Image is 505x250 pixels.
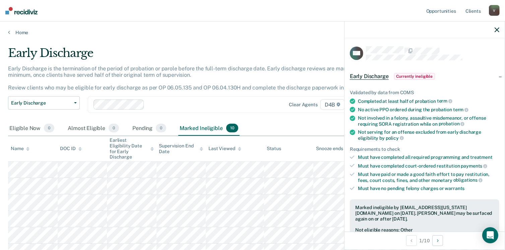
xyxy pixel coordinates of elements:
div: Must have no pending felony charges or [358,186,499,191]
div: Not eligible reasons: Other [355,227,494,244]
div: Snooze ends in [316,146,354,151]
div: Almost Eligible [66,121,120,136]
div: Validated by data from COMS [350,90,499,96]
div: Name [11,146,29,151]
span: 10 [226,124,238,132]
div: Pending [131,121,168,136]
span: Early Discharge [350,73,389,80]
div: Must have paid or made a good faith effort to pay restitution, fees, court costs, fines, and othe... [358,172,499,183]
span: warrants [445,186,465,191]
div: Clear agents [289,102,318,108]
button: Previous Opportunity [406,235,417,246]
div: Early Discharge [8,46,387,65]
div: Must have completed court-ordered restitution [358,163,499,169]
div: Requirements to check [350,146,499,152]
span: probation [439,121,465,126]
div: Open Intercom Messenger [482,227,498,243]
div: DOC ID [60,146,82,151]
p: Early Discharge is the termination of the period of probation or parole before the full-term disc... [8,65,368,91]
div: Not involved in a felony, assaultive misdemeanor, or offense requiring SORA registration while on [358,115,499,127]
div: Last Viewed [208,146,241,151]
div: Status [267,146,281,151]
div: Not serving for an offense excluded from early discharge eligibility by [358,129,499,141]
span: term [437,98,452,104]
div: Early DischargeCurrently ineligible [344,66,505,87]
a: Home [8,29,497,36]
button: Next Opportunity [432,235,443,246]
div: Marked Ineligible [178,121,239,136]
span: payments [461,163,488,169]
div: V [489,5,500,16]
span: policy [386,135,404,141]
span: D4B [320,99,345,110]
span: 0 [109,124,119,132]
span: Early Discharge [11,100,71,106]
div: 1 / 10 [344,232,505,249]
div: Eligible Now [8,121,56,136]
span: Currently ineligible [394,73,435,80]
div: Marked ineligible by [EMAIL_ADDRESS][US_STATE][DOMAIN_NAME] on [DATE]. [PERSON_NAME] may be surfa... [355,205,494,222]
span: 0 [44,124,54,132]
div: No active PPO ordered during the probation [358,107,499,113]
img: Recidiviz [5,7,38,14]
div: Earliest Eligibility Date for Early Discharge [110,137,154,160]
span: 0 [156,124,166,132]
div: Completed at least half of probation [358,98,499,104]
span: obligations [453,177,483,183]
span: treatment [470,154,493,160]
div: Must have completed all required programming and [358,154,499,160]
div: Supervision End Date [159,143,203,154]
span: term [453,107,468,112]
